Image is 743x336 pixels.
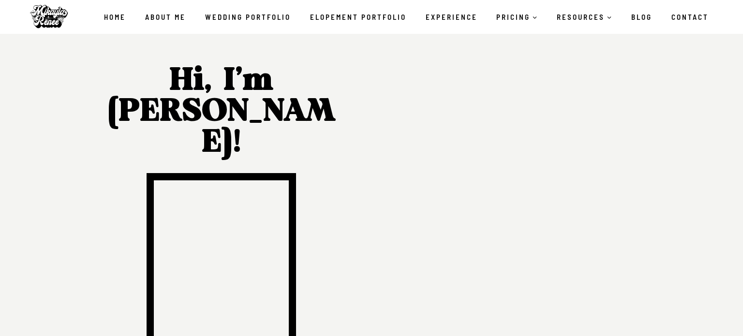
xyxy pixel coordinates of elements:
[300,7,416,27] a: Elopement Portfolio
[622,7,662,27] a: Blog
[135,7,195,27] a: About Me
[487,7,548,27] a: PRICING
[496,11,537,23] span: PRICING
[107,65,335,158] strong: Hi, I’m [PERSON_NAME]!
[195,7,300,27] a: Wedding Portfolio
[547,7,622,27] a: RESOURCES
[94,7,718,27] nav: Primary Navigation
[416,7,487,27] a: Experience
[94,7,135,27] a: Home
[662,7,718,27] a: Contact
[557,11,612,23] span: RESOURCES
